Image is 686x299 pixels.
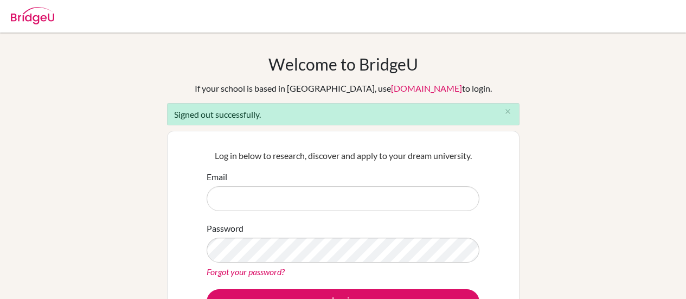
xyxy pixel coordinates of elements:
label: Password [207,222,243,235]
button: Close [497,104,519,120]
h1: Welcome to BridgeU [268,54,418,74]
img: Bridge-U [11,7,54,24]
p: Log in below to research, discover and apply to your dream university. [207,149,479,162]
a: [DOMAIN_NAME] [391,83,462,93]
div: Signed out successfully. [167,103,520,125]
a: Forgot your password? [207,266,285,277]
i: close [504,107,512,116]
div: If your school is based in [GEOGRAPHIC_DATA], use to login. [195,82,492,95]
label: Email [207,170,227,183]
